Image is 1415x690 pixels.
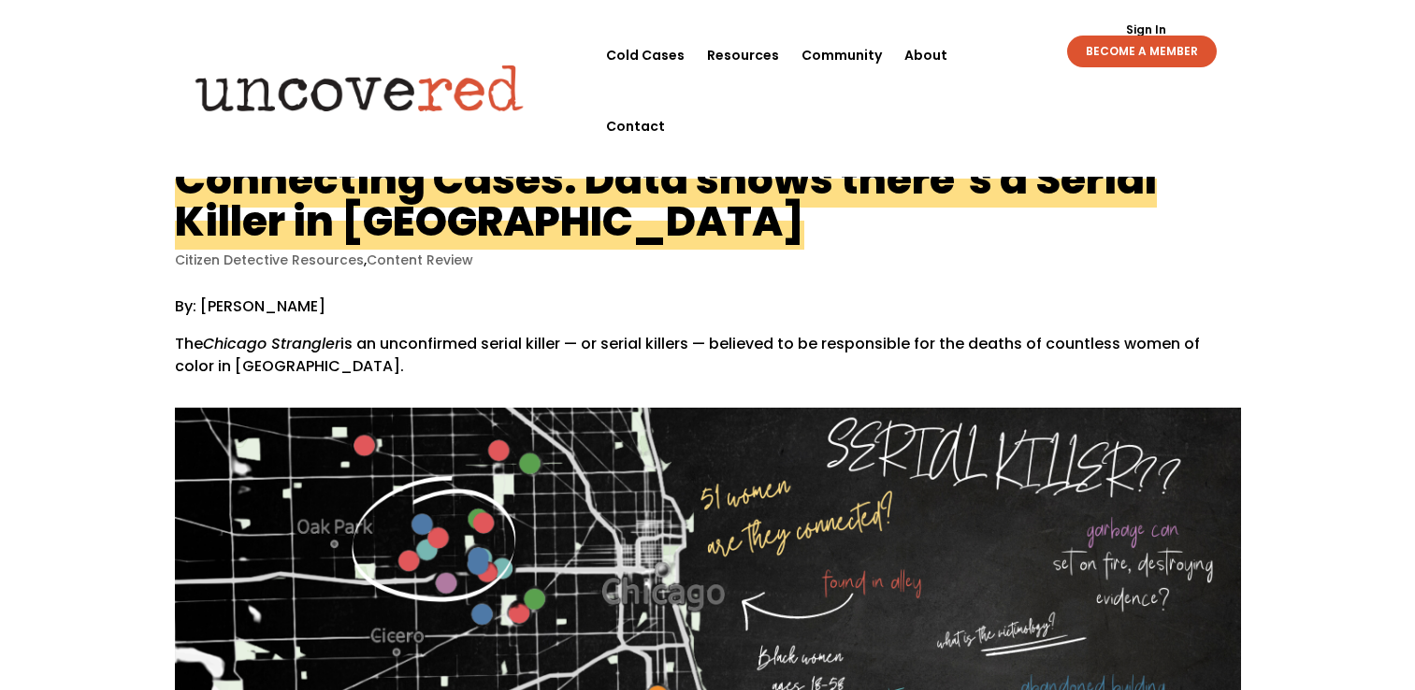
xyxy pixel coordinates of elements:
[180,51,540,124] img: Uncovered logo
[1067,36,1217,67] a: BECOME A MEMBER
[175,252,1241,269] p: ,
[707,20,779,91] a: Resources
[203,333,340,354] em: Chicago Strangler
[175,295,1241,333] p: By: [PERSON_NAME]
[1116,24,1177,36] a: Sign In
[175,251,364,269] a: Citizen Detective Resources
[904,20,947,91] a: About
[175,333,1241,378] p: The is an unconfirmed serial killer — or serial killers — believed to be responsible for the deat...
[175,151,1157,250] h1: Connecting Cases: Data shows there’s a Serial Killer in [GEOGRAPHIC_DATA]
[606,20,685,91] a: Cold Cases
[801,20,882,91] a: Community
[606,91,665,162] a: Contact
[367,251,473,269] a: Content Review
